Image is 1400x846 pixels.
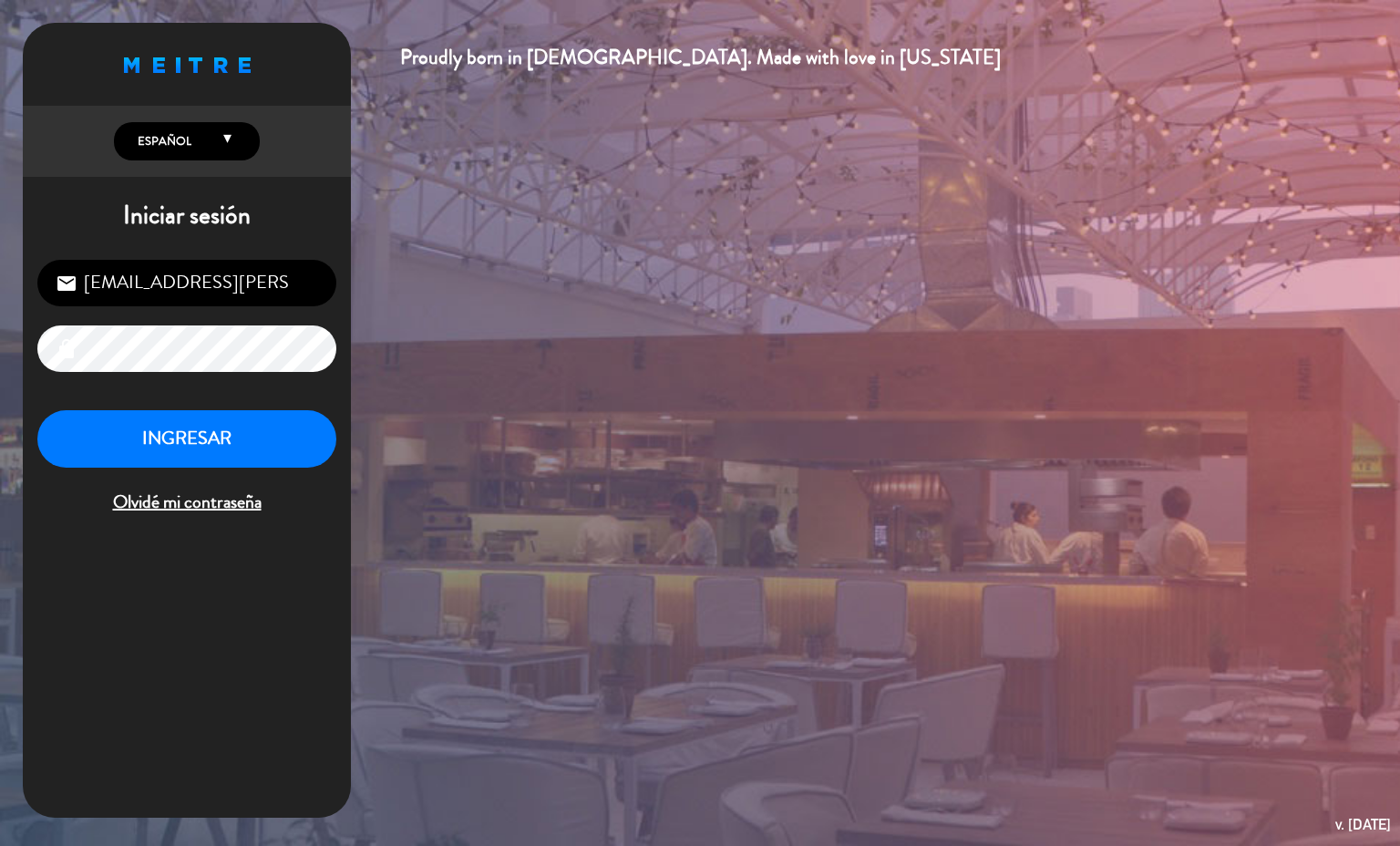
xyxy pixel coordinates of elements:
[37,410,336,468] button: INGRESAR
[56,338,77,360] i: lock
[133,132,191,150] span: Español
[56,273,77,294] i: email
[37,260,336,306] input: Correo Electrónico
[37,488,336,518] span: Olvidé mi contraseña
[1335,812,1391,837] div: v. [DATE]
[23,201,351,232] h1: Iniciar sesión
